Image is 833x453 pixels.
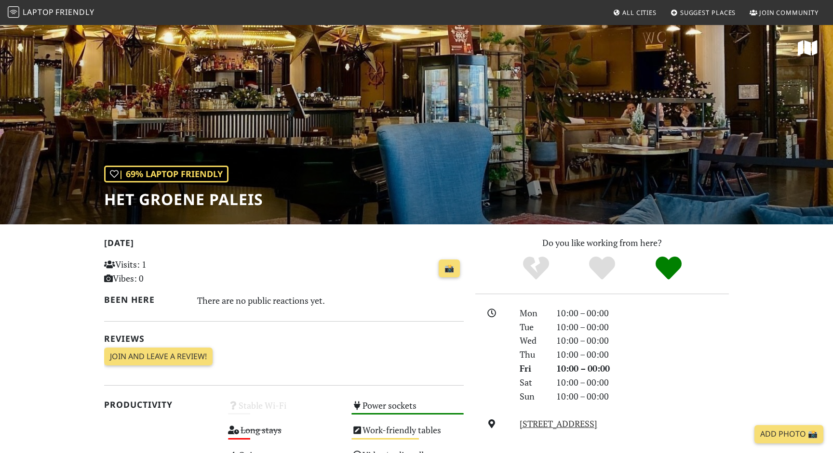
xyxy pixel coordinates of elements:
div: Wed [514,334,551,348]
s: Long stays [241,424,282,436]
a: Join and leave a review! [104,348,213,366]
div: Power sockets [346,398,470,422]
div: Tue [514,320,551,334]
div: 10:00 – 00:00 [551,389,735,403]
p: Visits: 1 Vibes: 0 [104,258,216,285]
a: All Cities [609,4,660,21]
span: Laptop [23,7,54,17]
div: Sun [514,389,551,403]
div: Yes [569,255,635,282]
div: Definitely! [635,255,702,282]
div: 10:00 – 00:00 [551,348,735,362]
div: 10:00 – 00:00 [551,375,735,389]
span: Suggest Places [680,8,736,17]
h2: [DATE] [104,238,464,252]
a: Add Photo 📸 [754,425,823,443]
div: Fri [514,362,551,375]
a: Suggest Places [667,4,740,21]
span: Friendly [55,7,94,17]
div: | 69% Laptop Friendly [104,166,228,182]
div: 10:00 – 00:00 [551,320,735,334]
div: Work-friendly tables [346,422,470,447]
div: 10:00 – 00:00 [551,362,735,375]
div: No [503,255,569,282]
div: 10:00 – 00:00 [551,306,735,320]
h2: Been here [104,295,186,305]
h2: Reviews [104,334,464,344]
div: Stable Wi-Fi [222,398,346,422]
a: 📸 [439,259,460,278]
div: Sat [514,375,551,389]
span: All Cities [622,8,657,17]
div: Mon [514,306,551,320]
div: 10:00 – 00:00 [551,334,735,348]
div: There are no public reactions yet. [197,293,464,308]
a: LaptopFriendly LaptopFriendly [8,4,94,21]
div: Thu [514,348,551,362]
a: [STREET_ADDRESS] [520,418,597,429]
h1: Het Groene Paleis [104,190,263,208]
a: Join Community [746,4,822,21]
p: Do you like working from here? [475,236,729,250]
img: LaptopFriendly [8,6,19,18]
h2: Productivity [104,400,216,410]
span: Join Community [759,8,819,17]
